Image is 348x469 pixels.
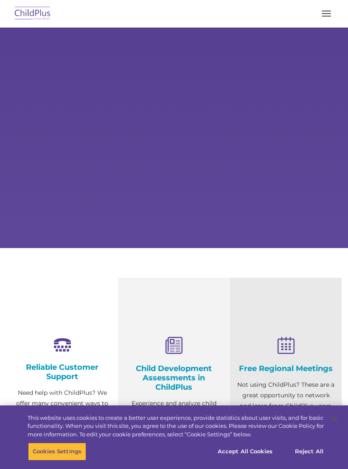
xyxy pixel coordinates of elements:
img: ChildPlus by Procare Solutions [13,4,53,24]
h4: Child Development Assessments in ChildPlus [124,364,223,392]
div: This website uses cookies to create a better user experience, provide statistics about user visit... [28,414,324,439]
p: Not using ChildPlus? These are a great opportunity to network and learn from ChildPlus users. Fin... [236,380,335,433]
button: Reject All [283,443,336,461]
button: Cookies Settings [28,443,86,461]
p: Need help with ChildPlus? We offer many convenient ways to contact our amazing Customer Support r... [13,388,112,462]
button: Close [325,410,344,428]
button: Accept All Cookies [213,443,277,461]
h4: Free Regional Meetings [236,364,335,373]
p: Experience and analyze child assessments and Head Start data management in one system with zero c... [124,398,223,462]
h4: Reliable Customer Support [13,363,112,381]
